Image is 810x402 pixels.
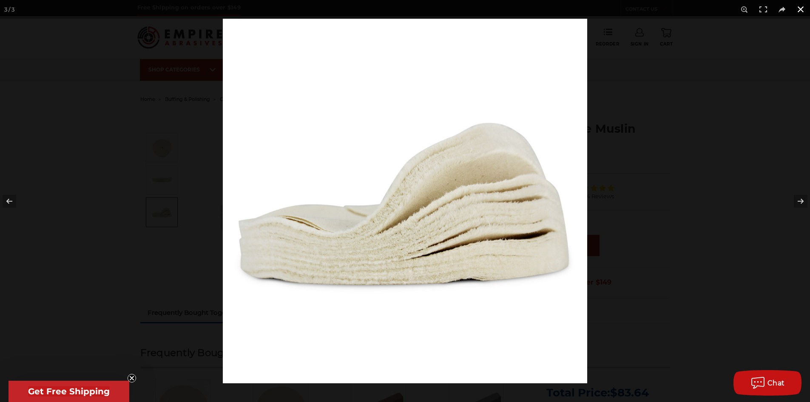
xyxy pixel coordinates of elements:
[128,374,136,382] button: Close teaser
[733,370,801,396] button: Chat
[780,180,810,222] button: Next (arrow right)
[767,379,785,387] span: Chat
[28,386,110,396] span: Get Free Shipping
[9,381,129,402] div: Get Free ShippingClose teaser
[223,19,587,383] img: 60-ply-buffing-wheel-loose-muslin__49014.1665679774.jpg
